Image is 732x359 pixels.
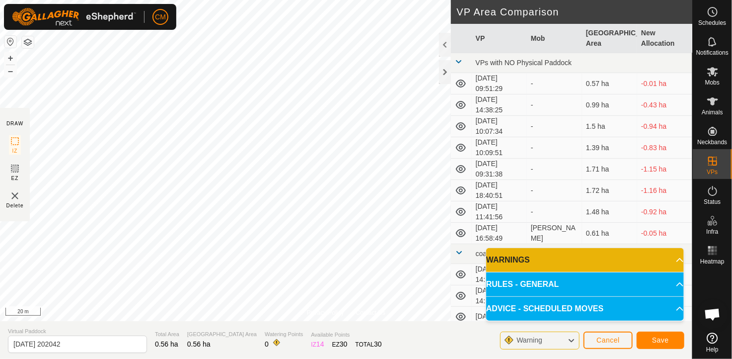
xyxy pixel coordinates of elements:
div: IZ [311,339,324,350]
span: VPs with NO Physical Paddock [476,59,572,67]
a: Help [693,329,732,357]
td: [DATE] 10:09:51 [472,137,527,159]
h2: VP Area Comparison [457,6,692,18]
a: Privacy Policy [307,308,344,317]
td: 1.39 ha [582,137,637,159]
div: - [531,164,578,175]
td: [DATE] 18:40:51 [472,180,527,201]
td: 0.57 ha [582,73,637,94]
span: Neckbands [697,139,727,145]
span: Virtual Paddock [8,327,147,336]
span: Warning [516,336,542,344]
div: - [531,143,578,153]
td: [DATE] 14:10:47 [472,285,527,307]
td: -0.92 ha [637,201,692,223]
div: TOTAL [356,339,382,350]
p-accordion-header: WARNINGS [486,248,684,272]
button: + [4,52,16,64]
button: Reset Map [4,36,16,48]
img: Gallagher Logo [12,8,136,26]
div: - [531,79,578,89]
div: EZ [332,339,348,350]
span: Available Points [311,331,381,339]
td: [DATE] 16:58:49 [472,223,527,244]
th: Mob [527,24,582,53]
div: - [531,121,578,132]
span: 0.56 ha [155,340,178,348]
div: - [531,185,578,196]
span: 14 [316,340,324,348]
span: RULES - GENERAL [486,278,559,290]
button: Map Layers [22,36,34,48]
td: [DATE] 11:41:56 [472,201,527,223]
p-accordion-header: ADVICE - SCHEDULED MOVES [486,297,684,321]
span: coast 2 [476,250,498,258]
td: -1.15 ha [637,159,692,180]
span: IZ [12,147,18,155]
div: - [531,207,578,217]
span: Help [706,347,719,353]
td: 1.5 ha [582,116,637,137]
span: Status [704,199,721,205]
span: Mobs [705,80,720,86]
td: [DATE] 09:51:29 [472,73,527,94]
td: -0.83 ha [637,137,692,159]
button: – [4,65,16,77]
span: 30 [340,340,348,348]
th: [GEOGRAPHIC_DATA] Area [582,24,637,53]
span: Notifications [696,50,729,56]
span: CM [155,12,166,22]
span: Animals [702,109,723,115]
div: [PERSON_NAME] [531,223,578,244]
span: 0.56 ha [187,340,211,348]
th: New Allocation [637,24,692,53]
th: VP [472,24,527,53]
td: [DATE] 201628 [472,307,527,327]
span: Total Area [155,330,179,339]
div: - [531,100,578,110]
span: Schedules [698,20,726,26]
div: Open chat [698,299,728,329]
span: WARNINGS [486,254,530,266]
td: 0.99 ha [582,94,637,116]
span: EZ [11,175,19,182]
td: 1.48 ha [582,201,637,223]
td: -0.94 ha [637,116,692,137]
span: Watering Points [265,330,303,339]
td: 1.72 ha [582,180,637,201]
td: [DATE] 14:19:35 [472,264,527,285]
span: ADVICE - SCHEDULED MOVES [486,303,603,315]
td: -0.05 ha [637,223,692,244]
span: Delete [6,202,24,209]
span: Infra [706,229,718,235]
div: DRAW [6,120,23,127]
td: 1.71 ha [582,159,637,180]
td: -1.16 ha [637,180,692,201]
img: VP [9,190,21,202]
a: Contact Us [356,308,385,317]
span: 0 [265,340,269,348]
span: Save [652,336,669,344]
span: [GEOGRAPHIC_DATA] Area [187,330,257,339]
td: -0.43 ha [637,94,692,116]
p-accordion-header: RULES - GENERAL [486,272,684,296]
span: 30 [374,340,382,348]
td: [DATE] 10:07:34 [472,116,527,137]
td: [DATE] 14:38:25 [472,94,527,116]
span: Cancel [596,336,620,344]
td: 0.61 ha [582,223,637,244]
button: Cancel [584,332,633,349]
td: [DATE] 09:31:38 [472,159,527,180]
span: Heatmap [700,259,725,265]
td: -0.01 ha [637,73,692,94]
button: Save [637,332,684,349]
span: VPs [707,169,718,175]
